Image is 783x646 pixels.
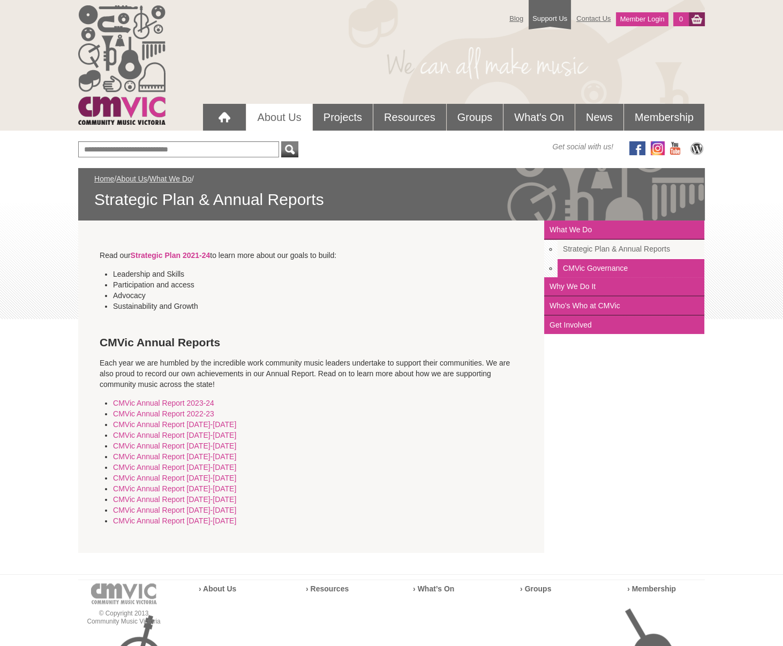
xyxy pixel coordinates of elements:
[306,584,349,593] a: › Resources
[552,141,613,152] span: Get social with us!
[544,221,704,240] a: What We Do
[94,173,689,210] div: / / /
[616,12,668,26] a: Member Login
[113,516,236,525] a: CMVic Annual Report [DATE]-[DATE]
[673,12,689,26] a: 0
[113,301,536,311] li: Sustainability and Growth
[558,259,704,277] a: CMVic Governance
[520,584,551,593] a: › Groups
[113,399,214,407] a: CMVic Annual Report 2023-24
[651,141,665,155] img: icon-instagram.png
[94,174,114,183] a: Home
[113,269,536,279] li: Leadership and Skills
[413,584,454,593] a: › What’s On
[113,409,214,418] a: CMVic Annual Report 2022-23
[571,9,616,28] a: Contact Us
[503,104,575,131] a: What's On
[113,506,236,514] a: CMVic Annual Report [DATE]-[DATE]
[113,463,236,472] a: CMVic Annual Report [DATE]-[DATE]
[544,316,704,334] a: Get Involved
[558,240,704,259] a: Strategic Plan & Annual Reports
[113,495,236,504] a: CMVic Annual Report [DATE]-[DATE]
[113,279,536,290] li: Participation and access
[447,104,503,131] a: Groups
[78,5,165,125] img: cmvic_logo.png
[575,104,623,131] a: News
[313,104,373,131] a: Projects
[544,277,704,297] a: Why We Do It
[624,104,704,131] a: Membership
[504,9,529,28] a: Blog
[113,452,236,461] a: CMVic Annual Report [DATE]-[DATE]
[149,174,192,183] a: What We Do
[246,104,312,131] a: About Us
[94,189,689,210] span: Strategic Plan & Annual Reports
[131,251,210,260] a: Strategic Plan 2021-24
[78,610,169,626] p: © Copyright 2013 Community Music Victoria
[91,583,157,604] img: cmvic-logo-footer.png
[113,484,236,493] a: CMVic Annual Report [DATE]-[DATE]
[100,250,523,261] p: Read our to learn more about our goals to build:
[113,442,236,450] a: CMVic Annual Report [DATE]-[DATE]
[689,141,705,155] img: CMVic Blog
[100,358,523,390] p: Each year we are humbled by the incredible work community music leaders undertake to support thei...
[113,431,236,439] a: CMVic Annual Report [DATE]-[DATE]
[113,420,236,429] a: CMVic Annual Report [DATE]-[DATE]
[373,104,446,131] a: Resources
[100,336,523,349] h3: CMVic Annual Reports
[113,290,536,301] li: Advocacy
[627,584,676,593] a: › Membership
[113,474,236,482] a: CMVic Annual Report [DATE]-[DATE]
[116,174,147,183] a: About Us
[199,584,236,593] a: › About Us
[544,297,704,316] a: Who's Who at CMVic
